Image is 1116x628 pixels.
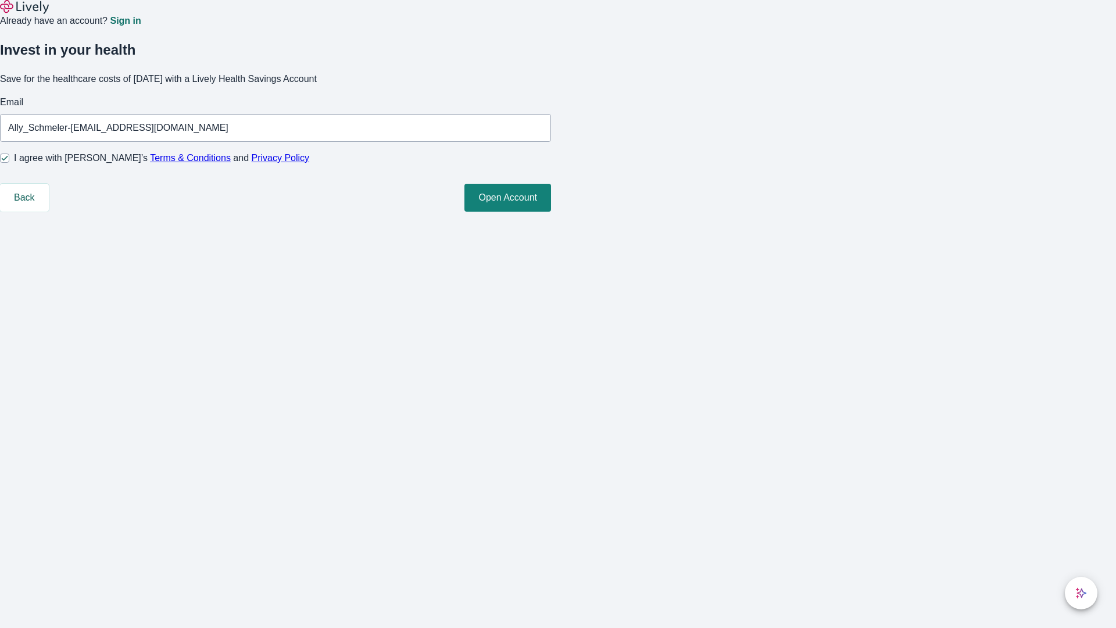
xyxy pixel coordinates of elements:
span: I agree with [PERSON_NAME]’s and [14,151,309,165]
button: chat [1065,577,1097,609]
a: Privacy Policy [252,153,310,163]
a: Terms & Conditions [150,153,231,163]
svg: Lively AI Assistant [1075,587,1087,599]
a: Sign in [110,16,141,26]
button: Open Account [464,184,551,212]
